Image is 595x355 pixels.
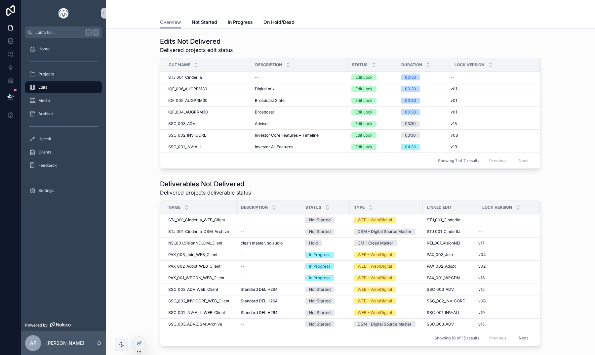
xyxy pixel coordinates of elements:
[358,240,393,246] div: CM – Clean Master
[305,240,346,246] a: Hold
[434,335,479,341] span: Showing 10 of 15 results
[451,144,457,150] span: v19
[427,264,456,269] span: PAX_002_Adopt
[241,264,245,269] span: --
[168,264,233,269] a: PAX_002_Adopt_WEB_Client
[168,133,206,138] span: SSC_002_INV-CORE
[168,229,229,234] span: STJ_001_Cinderlla_DSM_Archive
[168,298,233,304] a: SSC_002_INV-CORE_WEB_Client
[478,229,482,234] span: --
[305,217,346,223] a: Not Started
[241,310,297,315] a: Standard DEL H264
[35,30,83,35] span: Jump to...
[309,217,331,223] div: Not Started
[255,75,259,80] span: --
[451,75,455,80] span: --
[38,150,51,155] span: Clients
[351,86,393,92] a: Edit Lock
[309,229,331,235] div: Not Started
[168,252,218,257] span: PAX_003_Join_WEB_Client
[255,98,343,103] a: Broadcast Slate
[241,217,245,223] span: --
[168,310,225,315] span: SSC_001_INV-ALL_WEB_Client
[168,229,233,234] a: STJ_001_Cinderlla_DSM_Archive
[427,275,460,281] span: PAX_001_WPGDN
[354,298,419,304] a: WEB – Web/Digital
[25,185,102,197] a: Settings
[358,217,392,223] div: WEB – Web/Digital
[255,110,343,115] a: Broadcast
[478,264,486,269] span: v02
[405,74,416,80] div: 00:30
[228,16,253,29] a: In Progress
[255,121,343,126] a: Advisor
[38,163,57,168] span: Feedback
[25,43,102,55] a: Home
[358,252,392,258] div: WEB – Web/Digital
[427,217,474,223] a: STJ_001_Cinderlla
[405,109,416,115] div: 00:30
[168,241,233,246] a: NEI_001_VisionNEI_CM_Client
[241,310,278,315] span: Standard DEL H264
[255,62,282,67] span: Description
[405,86,416,92] div: 00:30
[309,287,331,292] div: Not Started
[427,229,460,234] span: STJ_001_Cinderlla
[478,298,532,304] a: v08
[305,252,346,258] a: In Progress
[478,252,486,257] span: v04
[255,110,274,115] span: Broadcast
[478,252,532,257] a: v04
[427,241,474,246] a: NEI_001_VisionNEI
[405,144,416,150] div: 04:30
[358,263,392,269] div: WEB – Web/Digital
[25,95,102,107] a: Media
[25,323,48,328] span: Powered by
[168,310,233,315] a: SSC_001_INV-ALL_WEB_Client
[478,310,532,315] a: v19
[401,62,422,67] span: Duration
[358,275,392,281] div: WEB – Web/Digital
[427,241,460,246] span: NEI_001_VisionNEI
[21,38,106,205] div: scrollable content
[255,86,343,92] a: Digital mix
[305,275,346,281] a: In Progress
[168,121,247,126] a: SSC_003_ADV
[160,179,251,189] h1: Deliverables Not Delivered
[358,321,412,327] div: DSM – Digital Source Master
[263,19,295,25] span: On Hold/Dead
[241,252,245,257] span: --
[255,98,285,103] span: Broadcast Slate
[305,263,346,269] a: In Progress
[168,275,224,281] span: PAX_001_WPGDN_WEB_Client
[354,252,419,258] a: WEB – Web/Digital
[241,298,297,304] a: Standard DEL H264
[351,109,393,115] a: Edit Lock
[451,133,458,138] span: v08
[455,62,484,67] span: Lock Version
[354,287,419,292] a: WEB – Web/Digital
[305,287,346,292] a: Not Started
[25,26,102,38] button: Jump to...K
[478,241,532,246] a: v17
[168,252,233,257] a: PAX_003_Join_WEB_Client
[478,275,485,281] span: v18
[241,229,245,234] span: --
[401,144,446,150] a: 04:30
[478,322,532,327] a: v15
[25,108,102,120] a: Archive
[160,16,181,29] a: Overview
[25,146,102,158] a: Clients
[305,229,346,235] a: Not Started
[427,298,465,304] span: SSC_002_INV-CORE
[38,111,53,116] span: Archive
[241,252,297,257] a: --
[405,98,416,104] div: 00:30
[358,310,392,316] div: WEB – Web/Digital
[351,144,393,150] a: Edit Lock
[309,321,331,327] div: Not Started
[355,121,373,127] div: Edit Lock
[241,322,297,327] a: --
[354,217,419,223] a: WEB – Web/Digital
[255,75,343,80] a: --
